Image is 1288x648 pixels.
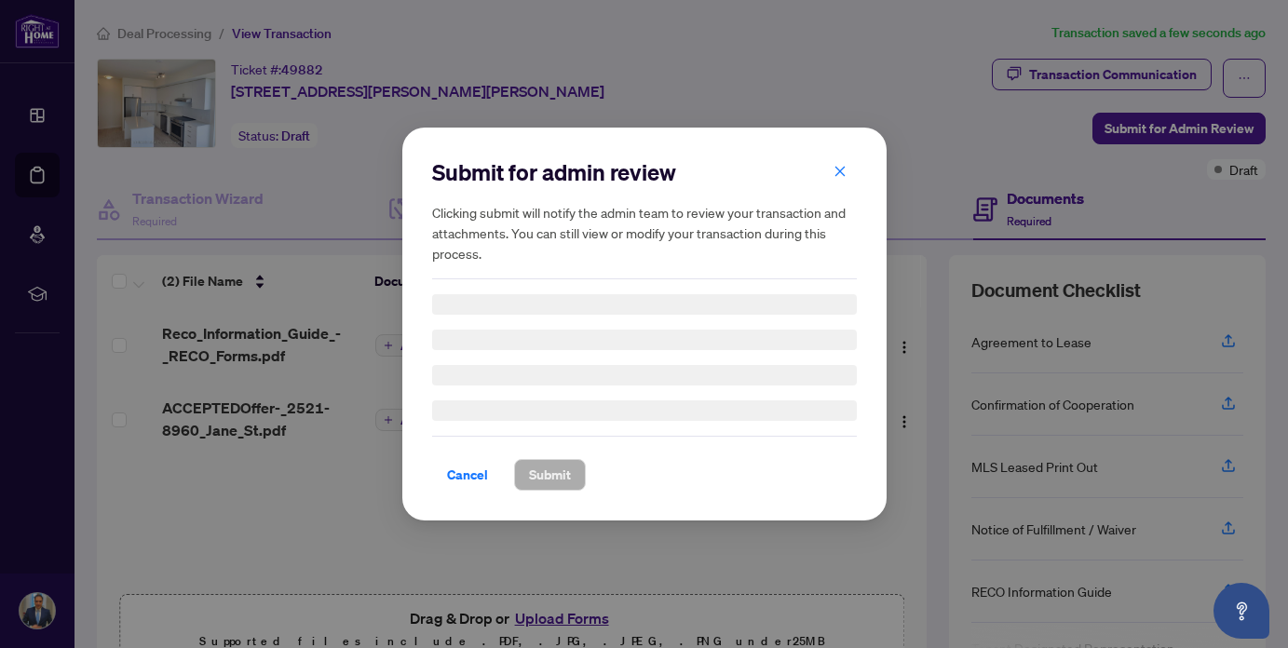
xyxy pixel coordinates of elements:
[514,459,586,491] button: Submit
[447,460,488,490] span: Cancel
[432,157,857,187] h2: Submit for admin review
[1213,583,1269,639] button: Open asap
[432,459,503,491] button: Cancel
[432,202,857,263] h5: Clicking submit will notify the admin team to review your transaction and attachments. You can st...
[834,165,847,178] span: close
